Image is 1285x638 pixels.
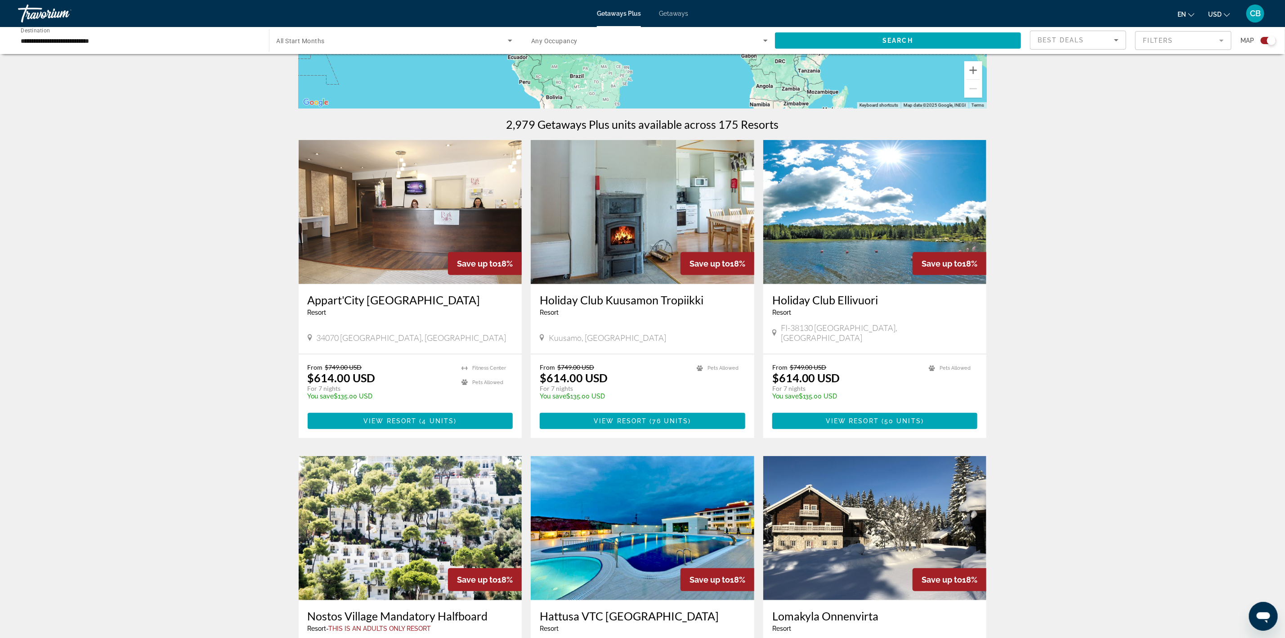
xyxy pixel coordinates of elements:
img: A123E01X.jpg [763,140,987,284]
span: From [540,363,555,371]
span: Pets Allowed [472,380,503,385]
span: ( ) [879,417,924,425]
span: Save up to [922,575,962,584]
img: RH23O01X.jpg [299,140,522,284]
div: 18% [913,252,986,275]
p: $614.00 USD [772,371,840,385]
span: All Start Months [277,37,325,45]
h1: 2,979 Getaways Plus units available across 175 Resorts [506,118,779,131]
p: $135.00 USD [308,393,453,400]
span: CB [1250,9,1261,18]
a: Nostos Village Mandatory Halfboard [308,609,513,623]
button: Change currency [1208,8,1230,21]
span: You save [308,393,334,400]
span: Save up to [690,259,730,268]
a: Terms (opens in new tab) [972,103,984,108]
span: 34070 [GEOGRAPHIC_DATA], [GEOGRAPHIC_DATA] [317,333,506,343]
span: ( ) [416,417,457,425]
span: USD [1208,11,1222,18]
iframe: Button to launch messaging window [1249,602,1278,631]
button: View Resort(50 units) [772,413,978,429]
span: - [327,625,329,632]
div: 18% [448,252,522,275]
p: For 7 nights [772,385,920,393]
button: User Menu [1244,4,1267,23]
a: Hattusa VTC [GEOGRAPHIC_DATA] [540,609,745,623]
p: For 7 nights [308,385,453,393]
span: $749.00 USD [325,363,362,371]
span: Pets Allowed [940,365,971,371]
span: From [308,363,323,371]
p: $135.00 USD [540,393,688,400]
span: Search [882,37,913,44]
img: D617E01X.jpg [531,456,754,600]
span: Save up to [922,259,962,268]
span: You save [772,393,799,400]
span: $749.00 USD [557,363,594,371]
span: Pets Allowed [707,365,739,371]
mat-select: Sort by [1038,35,1119,45]
img: 4902E01X.jpg [763,456,987,600]
span: 76 units [653,417,689,425]
span: From [772,363,788,371]
span: Save up to [457,259,497,268]
div: 18% [913,568,986,591]
span: Resort [308,309,327,316]
div: 18% [681,568,754,591]
a: Holiday Club Kuusamon Tropiikki [540,293,745,307]
span: Fitness Center [472,365,506,371]
a: Travorium [18,2,108,25]
span: View Resort [826,417,879,425]
a: Appart'City [GEOGRAPHIC_DATA] [308,293,513,307]
span: Resort [540,309,559,316]
p: $614.00 USD [308,371,376,385]
span: Resort [308,625,327,632]
span: ( ) [647,417,691,425]
a: Holiday Club Ellivuori [772,293,978,307]
span: Save up to [457,575,497,584]
img: 2591I01X.jpg [531,140,754,284]
span: en [1178,11,1186,18]
button: View Resort(76 units) [540,413,745,429]
a: Getaways Plus [597,10,641,17]
img: Google [301,97,331,109]
span: Resort [772,625,791,632]
button: Search [775,32,1021,49]
button: Keyboard shortcuts [860,102,898,109]
p: $614.00 USD [540,371,608,385]
span: View Resort [363,417,416,425]
span: This is an adults only resort [329,625,431,632]
p: For 7 nights [540,385,688,393]
button: Zoom in [964,61,982,79]
a: Getaways [659,10,688,17]
span: 4 units [422,417,454,425]
span: Kuusamo, [GEOGRAPHIC_DATA] [549,333,666,343]
button: View Resort(4 units) [308,413,513,429]
span: FI-38130 [GEOGRAPHIC_DATA], [GEOGRAPHIC_DATA] [781,323,978,343]
span: Resort [540,625,559,632]
div: 18% [448,568,522,591]
a: Lomakyla Onnenvirta [772,609,978,623]
span: $749.00 USD [790,363,827,371]
button: Change language [1178,8,1195,21]
span: Map data ©2025 Google, INEGI [904,103,966,108]
a: Open this area in Google Maps (opens a new window) [301,97,331,109]
button: Filter [1135,31,1231,50]
p: $135.00 USD [772,393,920,400]
div: 18% [681,252,754,275]
span: 50 units [884,417,921,425]
span: Destination [21,27,50,34]
button: Zoom out [964,80,982,98]
span: Any Occupancy [531,37,578,45]
span: Save up to [690,575,730,584]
